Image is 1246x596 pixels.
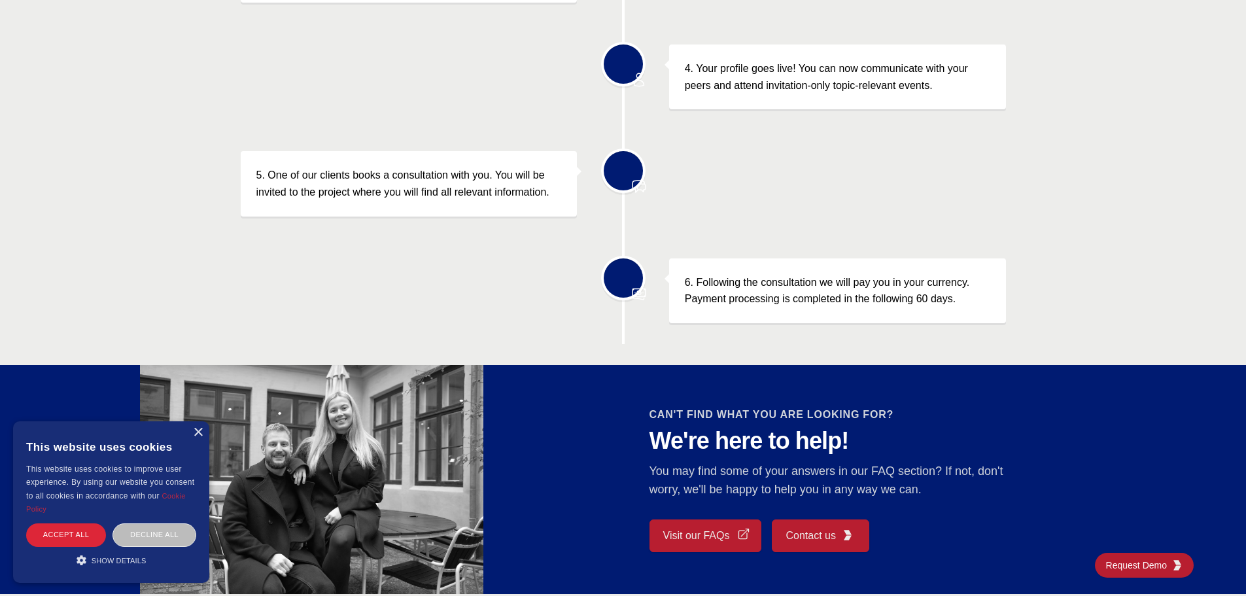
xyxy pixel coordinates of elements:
[786,528,835,544] span: Contact us
[112,523,196,546] div: Decline all
[772,519,869,552] a: Contact usKGG
[649,407,1021,423] h2: CAN'T FIND WHAT YOU ARE LOOKING FOR?
[26,492,186,513] a: Cookie Policy
[193,428,203,438] div: Close
[649,519,762,552] a: Visit our FAQs
[1095,553,1194,578] a: Request DemoKGG
[26,431,196,463] div: This website uses cookies
[685,274,990,307] p: 6. Following the consultation we will pay you in your currency. Payment processing is completed i...
[649,428,1021,454] p: We're here to help!
[842,530,853,540] img: KGG
[92,557,147,565] span: Show details
[26,523,106,546] div: Accept all
[26,553,196,567] div: Show details
[256,167,562,200] p: 5. One of our clients books a consultation with you. You will be invited to the project where you...
[1172,560,1183,570] img: KGG
[685,60,990,94] p: 4. Your profile goes live! You can now communicate with your peers and attend invitation-only top...
[26,465,194,500] span: This website uses cookies to improve user experience. By using our website you consent to all coo...
[1181,533,1246,596] iframe: Chat Widget
[649,462,1021,499] p: You may find some of your answers in our FAQ section? If not, don't worry, we'll be happy to help...
[1106,559,1172,572] span: Request Demo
